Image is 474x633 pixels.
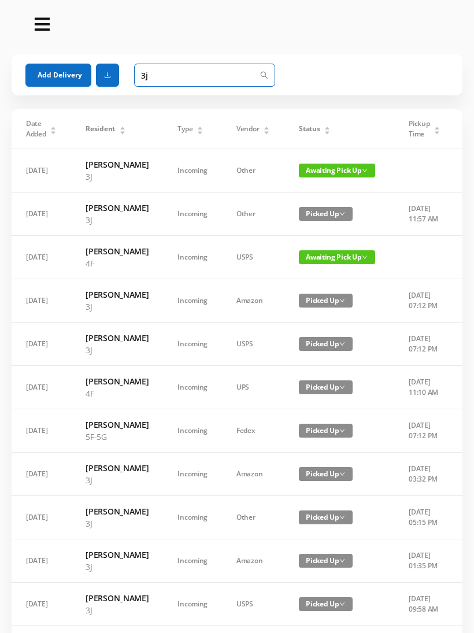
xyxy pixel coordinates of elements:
p: 3J [86,301,149,313]
td: [DATE] 09:58 AM [394,583,455,626]
i: icon: caret-down [197,129,203,133]
td: [DATE] [12,236,71,279]
i: icon: down [362,254,368,260]
div: Sort [263,125,270,132]
td: [DATE] 05:15 PM [394,496,455,539]
td: Other [222,496,284,539]
h6: [PERSON_NAME] [86,158,149,171]
i: icon: caret-down [434,129,440,133]
span: Pickup Time [409,119,429,139]
span: Picked Up [299,467,353,481]
td: Incoming [163,279,222,323]
i: icon: caret-up [119,125,125,128]
p: 3J [86,344,149,356]
h6: [PERSON_NAME] [86,202,149,214]
td: [DATE] 11:10 AM [394,366,455,409]
td: [DATE] [12,366,71,409]
td: [DATE] 07:12 PM [394,279,455,323]
td: [DATE] [12,583,71,626]
span: Resident [86,124,115,134]
button: icon: download [96,64,119,87]
p: 4F [86,387,149,399]
td: Incoming [163,409,222,453]
span: Picked Up [299,424,353,438]
h6: [PERSON_NAME] [86,549,149,561]
i: icon: caret-down [50,129,57,133]
td: [DATE] [12,279,71,323]
span: Awaiting Pick Up [299,164,375,177]
td: Other [222,149,284,193]
span: Picked Up [299,597,353,611]
i: icon: down [362,168,368,173]
i: icon: down [339,471,345,477]
div: Sort [197,125,203,132]
div: Sort [324,125,331,132]
td: [DATE] 07:12 PM [394,323,455,366]
td: [DATE] [12,149,71,193]
td: [DATE] 01:35 PM [394,539,455,583]
i: icon: caret-up [264,125,270,128]
i: icon: down [339,601,345,607]
h6: [PERSON_NAME] [86,505,149,517]
td: Amazon [222,453,284,496]
td: Incoming [163,453,222,496]
td: Amazon [222,279,284,323]
td: [DATE] 11:57 AM [394,193,455,236]
td: USPS [222,323,284,366]
td: [DATE] [12,193,71,236]
td: [DATE] [12,539,71,583]
input: Search for delivery... [134,64,275,87]
button: Add Delivery [25,64,91,87]
td: USPS [222,236,284,279]
h6: [PERSON_NAME] [86,332,149,344]
td: [DATE] [12,409,71,453]
p: 5F-5G [86,431,149,443]
div: Sort [434,125,440,132]
td: [DATE] 03:32 PM [394,453,455,496]
p: 4F [86,257,149,269]
td: [DATE] [12,323,71,366]
td: [DATE] 07:12 PM [394,409,455,453]
h6: [PERSON_NAME] [86,419,149,431]
span: Awaiting Pick Up [299,250,375,264]
td: [DATE] [12,496,71,539]
h6: [PERSON_NAME] [86,288,149,301]
div: Sort [119,125,126,132]
td: Incoming [163,236,222,279]
td: UPS [222,366,284,409]
p: 3J [86,561,149,573]
i: icon: caret-up [197,125,203,128]
i: icon: caret-down [119,129,125,133]
i: icon: down [339,211,345,217]
span: Vendor [236,124,259,134]
span: Type [177,124,192,134]
i: icon: down [339,514,345,520]
td: Incoming [163,366,222,409]
i: icon: caret-up [50,125,57,128]
i: icon: down [339,558,345,564]
i: icon: down [339,298,345,303]
span: Picked Up [299,554,353,568]
i: icon: caret-down [264,129,270,133]
td: Incoming [163,149,222,193]
span: Picked Up [299,294,353,308]
td: Incoming [163,539,222,583]
h6: [PERSON_NAME] [86,462,149,474]
i: icon: caret-up [324,125,331,128]
td: Amazon [222,539,284,583]
td: Incoming [163,496,222,539]
td: Other [222,193,284,236]
td: Incoming [163,323,222,366]
td: Fedex [222,409,284,453]
i: icon: down [339,384,345,390]
td: Incoming [163,193,222,236]
i: icon: down [339,341,345,347]
td: USPS [222,583,284,626]
i: icon: caret-down [324,129,331,133]
h6: [PERSON_NAME] [86,245,149,257]
td: [DATE] [12,453,71,496]
span: Picked Up [299,207,353,221]
i: icon: down [339,428,345,434]
h6: [PERSON_NAME] [86,592,149,604]
i: icon: caret-up [434,125,440,128]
